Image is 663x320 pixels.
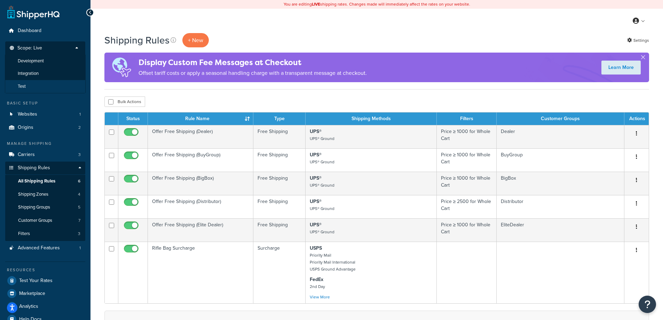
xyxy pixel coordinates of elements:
li: Shipping Groups [5,201,85,214]
a: Analytics [5,300,85,313]
li: Shipping Zones [5,188,85,201]
span: Marketplace [19,291,45,297]
th: Type [253,112,306,125]
span: Websites [18,111,37,117]
th: Filters [437,112,497,125]
li: All Shipping Rules [5,175,85,188]
td: Free Shipping [253,195,306,218]
strong: UPS® [310,174,322,182]
span: Customer Groups [18,218,52,224]
small: Priority Mail Priority Mail International USPS Ground Advantage [310,252,356,272]
strong: UPS® [310,198,322,205]
td: Free Shipping [253,218,306,242]
td: Offer Free Shipping (BuyGroup) [148,148,253,172]
td: Rifle Bag Surcharge [148,242,253,303]
td: Offer Free Shipping (BigBox) [148,172,253,195]
span: All Shipping Rules [18,178,55,184]
a: Shipping Zones 4 [5,188,85,201]
span: Development [18,58,44,64]
td: Free Shipping [253,125,306,148]
td: Offer Free Shipping (Elite Dealer) [148,218,253,242]
span: Carriers [18,152,35,158]
a: Dashboard [5,24,85,37]
strong: USPS [310,244,322,252]
h4: Display Custom Fee Messages at Checkout [139,57,367,68]
td: Offer Free Shipping (Distributor) [148,195,253,218]
th: Status [118,112,148,125]
strong: FedEx [310,276,323,283]
span: 4 [78,192,80,197]
td: Offer Free Shipping (Dealer) [148,125,253,148]
span: 1 [79,245,81,251]
td: Price ≥ 1000 for Whole Cart [437,148,497,172]
span: Test [18,84,26,89]
span: Shipping Groups [18,204,50,210]
span: Shipping Rules [18,165,50,171]
span: 3 [78,231,80,237]
td: Free Shipping [253,172,306,195]
a: All Shipping Rules 6 [5,175,85,188]
small: UPS® Ground [310,205,334,212]
th: Shipping Methods [306,112,436,125]
span: Filters [18,231,30,237]
th: Rule Name : activate to sort column ascending [148,112,253,125]
li: Development [5,55,86,68]
a: Customer Groups 7 [5,214,85,227]
td: BuyGroup [497,148,624,172]
small: UPS® Ground [310,159,334,165]
p: + New [182,33,209,47]
a: Shipping Rules [5,162,85,174]
button: Open Resource Center [639,296,656,313]
div: Manage Shipping [5,141,85,147]
small: 2nd Day [310,283,325,290]
a: Learn More [601,61,641,75]
td: Surcharge [253,242,306,303]
span: 3 [78,152,81,158]
a: Marketplace [5,287,85,300]
li: Customer Groups [5,214,85,227]
td: EliteDealer [497,218,624,242]
th: Customer Groups [497,112,624,125]
small: UPS® Ground [310,182,334,188]
span: Test Your Rates [19,278,53,284]
small: UPS® Ground [310,135,334,142]
td: Price ≥ 2500 for Whole Cart [437,195,497,218]
span: 5 [78,204,80,210]
p: Offset tariff costs or apply a seasonal handling charge with a transparent message at checkout. [139,68,367,78]
a: ShipperHQ Home [7,5,60,19]
a: Shipping Groups 5 [5,201,85,214]
a: Advanced Features 1 [5,242,85,255]
strong: UPS® [310,221,322,228]
td: Price ≥ 1000 for Whole Cart [437,172,497,195]
span: 2 [78,125,81,131]
td: Free Shipping [253,148,306,172]
td: Price ≥ 1000 for Whole Cart [437,218,497,242]
span: Advanced Features [18,245,60,251]
a: View More [310,294,330,300]
th: Actions [624,112,649,125]
strong: UPS® [310,128,322,135]
li: Origins [5,121,85,134]
span: Shipping Zones [18,192,48,197]
b: LIVE [312,1,320,7]
strong: UPS® [310,151,322,158]
li: Test [5,80,86,93]
span: Dashboard [18,28,41,34]
img: duties-banner-06bc72dcb5fe05cb3f9472aba00be2ae8eb53ab6f0d8bb03d382ba314ac3c341.png [104,53,139,82]
button: Bulk Actions [104,96,145,107]
li: Advanced Features [5,242,85,255]
span: Analytics [19,304,38,310]
a: Carriers 3 [5,148,85,161]
span: Scope: Live [17,45,42,51]
a: Origins 2 [5,121,85,134]
span: 1 [79,111,81,117]
span: Origins [18,125,33,131]
div: Resources [5,267,85,273]
h1: Shipping Rules [104,33,169,47]
span: Integration [18,71,39,77]
li: Integration [5,67,86,80]
li: Filters [5,227,85,240]
div: Basic Setup [5,100,85,106]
